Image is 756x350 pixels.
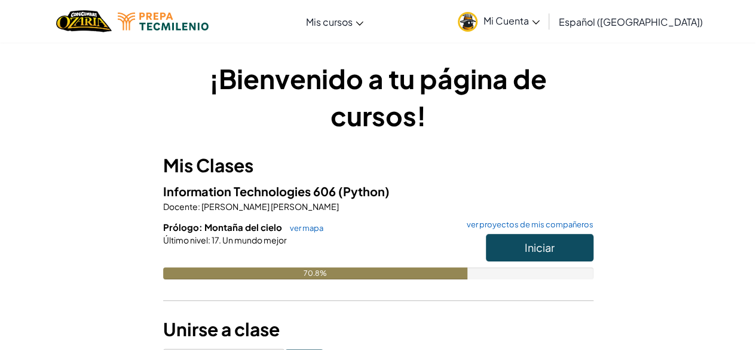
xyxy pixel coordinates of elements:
a: ver proyectos de mis compañeros [461,221,593,229]
a: Mis cursos [300,5,369,38]
span: Iniciar [525,241,555,254]
a: Mi Cuenta [452,2,546,40]
div: 70.8% [163,267,468,279]
img: avatar [458,12,478,32]
a: Español ([GEOGRAPHIC_DATA]) [553,5,709,38]
span: Español ([GEOGRAPHIC_DATA]) [559,16,703,28]
span: Mi Cuenta [483,14,540,27]
h3: Unirse a clase [163,316,593,343]
span: : [208,235,210,245]
span: Un mundo mejor [221,235,287,245]
span: [PERSON_NAME] [PERSON_NAME] [200,201,339,212]
a: ver mapa [284,223,323,233]
button: Iniciar [486,234,593,261]
span: Docente [163,201,198,212]
a: Ozaria by CodeCombat logo [56,9,112,34]
span: : [198,201,200,212]
span: Mis cursos [306,16,353,28]
span: Information Technologies 606 [163,184,338,199]
img: Tecmilenio logo [118,13,209,31]
h3: Mis Clases [163,152,593,179]
img: Home [56,9,112,34]
span: (Python) [338,184,390,199]
span: Último nivel [163,235,208,245]
h1: ¡Bienvenido a tu página de cursos! [163,60,593,134]
span: Prólogo: Montaña del cielo [163,221,284,233]
span: 17. [210,235,221,245]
